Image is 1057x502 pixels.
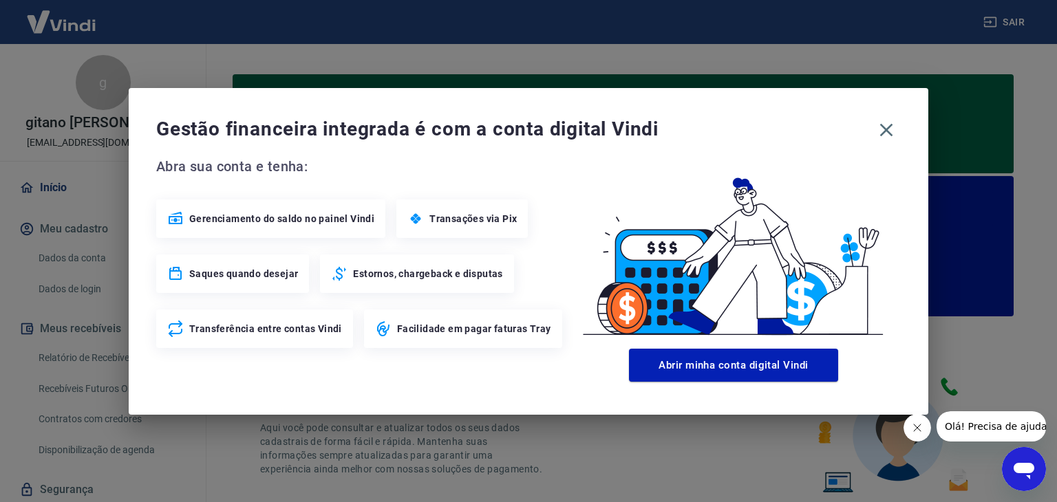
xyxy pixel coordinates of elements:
[189,322,342,336] span: Transferência entre contas Vindi
[566,155,901,343] img: Good Billing
[1002,447,1046,491] iframe: Botão para abrir a janela de mensagens
[189,212,374,226] span: Gerenciamento do saldo no painel Vindi
[189,267,298,281] span: Saques quando desejar
[629,349,838,382] button: Abrir minha conta digital Vindi
[156,155,566,177] span: Abra sua conta e tenha:
[429,212,517,226] span: Transações via Pix
[397,322,551,336] span: Facilidade em pagar faturas Tray
[353,267,502,281] span: Estornos, chargeback e disputas
[937,411,1046,441] iframe: Mensagem da empresa
[8,10,116,21] span: Olá! Precisa de ajuda?
[156,116,872,143] span: Gestão financeira integrada é com a conta digital Vindi
[904,414,931,441] iframe: Fechar mensagem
